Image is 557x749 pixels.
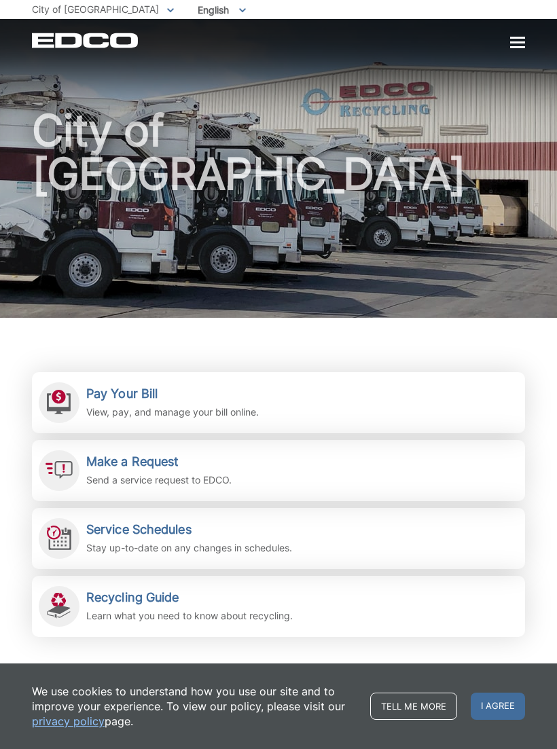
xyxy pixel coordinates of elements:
span: I agree [471,693,525,720]
p: Stay up-to-date on any changes in schedules. [86,541,292,555]
a: Pay Your Bill View, pay, and manage your bill online. [32,372,525,433]
a: Service Schedules Stay up-to-date on any changes in schedules. [32,508,525,569]
a: privacy policy [32,714,105,729]
p: Send a service request to EDCO. [86,473,232,488]
span: City of [GEOGRAPHIC_DATA] [32,3,159,15]
p: We use cookies to understand how you use our site and to improve your experience. To view our pol... [32,684,357,729]
h2: Pay Your Bill [86,386,259,401]
h1: City of [GEOGRAPHIC_DATA] [32,109,525,324]
a: Tell me more [370,693,457,720]
p: View, pay, and manage your bill online. [86,405,259,420]
a: Recycling Guide Learn what you need to know about recycling. [32,576,525,637]
h2: Recycling Guide [86,590,293,605]
h2: Service Schedules [86,522,292,537]
h2: Make a Request [86,454,232,469]
p: Learn what you need to know about recycling. [86,608,293,623]
a: EDCD logo. Return to the homepage. [32,33,140,48]
a: Make a Request Send a service request to EDCO. [32,440,525,501]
